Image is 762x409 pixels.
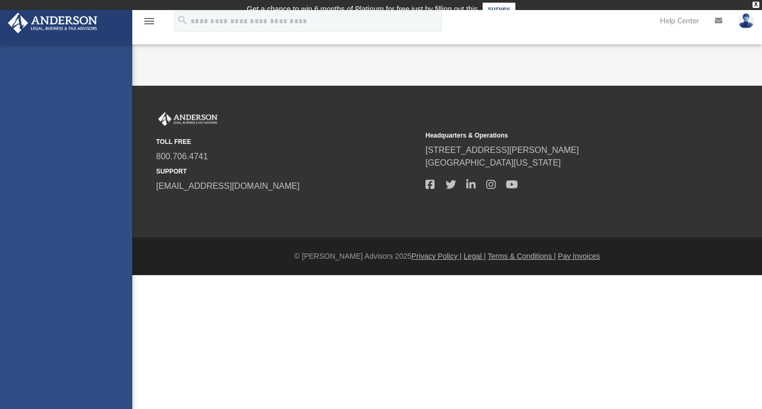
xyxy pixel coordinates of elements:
small: SUPPORT [156,167,418,176]
a: Pay Invoices [558,252,600,260]
img: User Pic [738,13,754,29]
a: 800.706.4741 [156,152,208,161]
img: Anderson Advisors Platinum Portal [156,112,220,126]
a: [GEOGRAPHIC_DATA][US_STATE] [425,158,561,167]
a: Legal | [464,252,486,260]
div: © [PERSON_NAME] Advisors 2025 [132,251,762,262]
i: search [177,14,188,26]
a: [EMAIL_ADDRESS][DOMAIN_NAME] [156,181,300,190]
a: menu [143,20,156,28]
i: menu [143,15,156,28]
a: Privacy Policy | [412,252,462,260]
a: Terms & Conditions | [488,252,556,260]
small: TOLL FREE [156,137,418,147]
small: Headquarters & Operations [425,131,687,140]
img: Anderson Advisors Platinum Portal [5,13,101,33]
a: survey [483,3,515,15]
div: Get a chance to win 6 months of Platinum for free just by filling out this [247,3,478,15]
a: [STREET_ADDRESS][PERSON_NAME] [425,146,579,154]
div: close [752,2,759,8]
